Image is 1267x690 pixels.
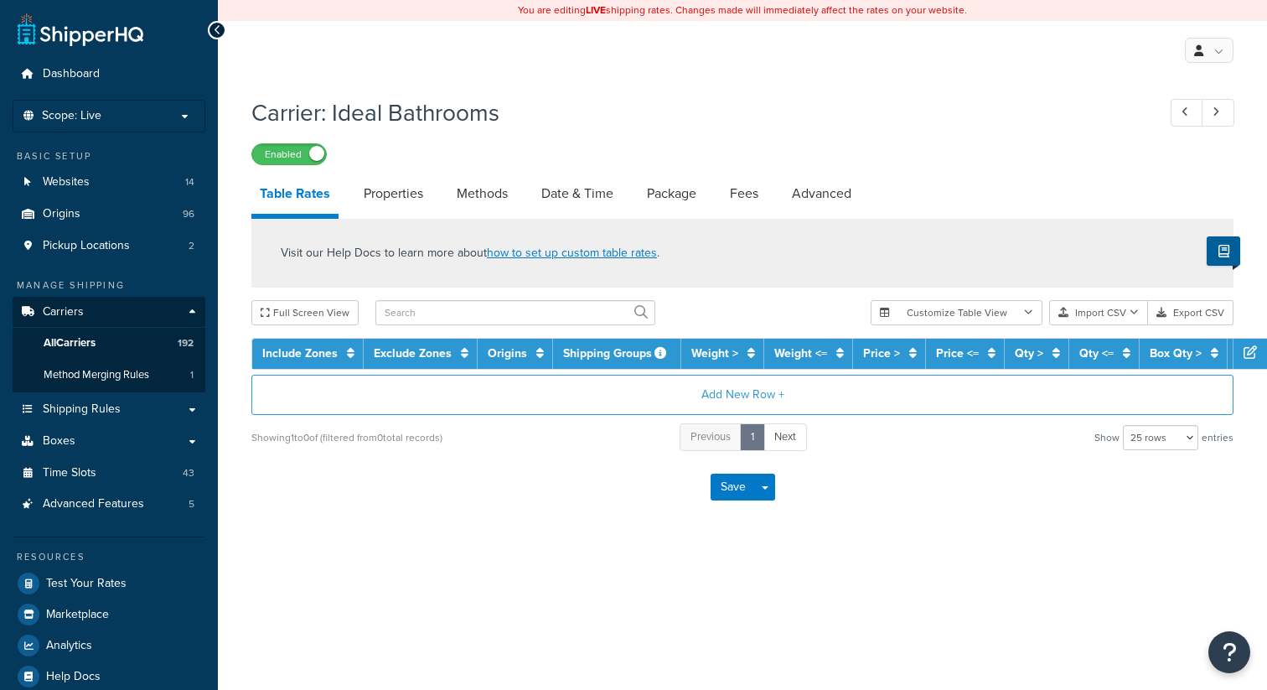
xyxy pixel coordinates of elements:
[13,297,205,328] a: Carriers
[262,345,338,362] a: Include Zones
[13,458,205,489] li: Time Slots
[13,328,205,359] a: AllCarriers192
[251,96,1140,129] h1: Carrier: Ideal Bathrooms
[1094,426,1120,449] span: Show
[13,360,205,391] li: Method Merging Rules
[774,428,796,444] span: Next
[680,423,742,451] a: Previous
[189,239,194,253] span: 2
[936,345,979,362] a: Price <=
[13,231,205,262] a: Pickup Locations2
[13,199,205,230] a: Origins96
[1079,345,1114,362] a: Qty <=
[375,300,655,325] input: Search
[43,67,100,81] span: Dashboard
[13,167,205,198] li: Websites
[43,434,75,449] span: Boxes
[13,489,205,520] a: Advanced Features5
[43,466,96,480] span: Time Slots
[44,368,149,382] span: Method Merging Rules
[1202,426,1233,449] span: entries
[178,336,194,350] span: 192
[487,244,657,262] a: how to set up custom table rates
[43,207,80,221] span: Origins
[533,174,622,214] a: Date & Time
[43,497,144,511] span: Advanced Features
[374,345,452,362] a: Exclude Zones
[43,402,121,417] span: Shipping Rules
[740,423,765,451] a: 1
[1202,99,1234,127] a: Next Record
[1150,345,1202,362] a: Box Qty >
[774,345,827,362] a: Weight <=
[13,167,205,198] a: Websites14
[43,305,84,319] span: Carriers
[251,426,442,449] div: Showing 1 to 0 of (filtered from 0 total records)
[13,297,205,392] li: Carriers
[691,345,738,362] a: Weight >
[1208,631,1250,673] button: Open Resource Center
[46,670,101,684] span: Help Docs
[43,239,130,253] span: Pickup Locations
[13,278,205,293] div: Manage Shipping
[43,175,90,189] span: Websites
[448,174,516,214] a: Methods
[44,336,96,350] span: All Carriers
[46,639,92,653] span: Analytics
[488,345,527,362] a: Origins
[711,474,756,501] button: Save
[13,149,205,163] div: Basic Setup
[42,109,101,123] span: Scope: Live
[251,300,359,325] button: Full Screen View
[1015,345,1043,362] a: Qty >
[13,489,205,520] li: Advanced Features
[13,599,205,630] a: Marketplace
[871,300,1042,325] button: Customize Table View
[13,458,205,489] a: Time Slots43
[1171,99,1203,127] a: Previous Record
[189,497,194,511] span: 5
[355,174,432,214] a: Properties
[763,423,807,451] a: Next
[13,426,205,457] a: Boxes
[13,199,205,230] li: Origins
[183,207,194,221] span: 96
[183,466,194,480] span: 43
[639,174,705,214] a: Package
[1148,300,1233,325] button: Export CSV
[251,375,1233,415] button: Add New Row +
[46,608,109,622] span: Marketplace
[252,144,326,164] label: Enabled
[13,394,205,425] a: Shipping Rules
[690,428,731,444] span: Previous
[863,345,900,362] a: Price >
[13,231,205,262] li: Pickup Locations
[1049,300,1148,325] button: Import CSV
[46,577,127,591] span: Test Your Rates
[13,360,205,391] a: Method Merging Rules1
[13,550,205,564] div: Resources
[281,244,659,262] p: Visit our Help Docs to learn more about .
[13,59,205,90] a: Dashboard
[553,339,681,369] th: Shipping Groups
[13,568,205,599] a: Test Your Rates
[721,174,767,214] a: Fees
[586,3,606,18] b: LIVE
[13,630,205,661] a: Analytics
[251,174,339,219] a: Table Rates
[185,175,194,189] span: 14
[783,174,860,214] a: Advanced
[1207,236,1240,266] button: Show Help Docs
[190,368,194,382] span: 1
